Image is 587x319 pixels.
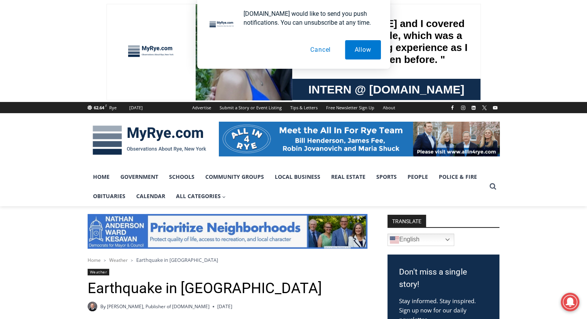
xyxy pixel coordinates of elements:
[433,167,482,187] a: Police & Fire
[0,77,112,96] a: [PERSON_NAME] Read Sanctuary Fall Fest: [DATE]
[326,167,371,187] a: Real Estate
[129,104,143,111] div: [DATE]
[402,167,433,187] a: People
[105,104,107,108] span: F
[186,75,374,96] a: Intern @ [DOMAIN_NAME]
[387,234,454,246] a: English
[109,104,117,111] div: Rye
[88,257,101,263] a: Home
[88,269,110,275] a: Weather
[81,65,84,73] div: 1
[301,40,340,59] button: Cancel
[215,102,286,113] a: Submit a Story or Event Listing
[88,167,486,206] nav: Primary Navigation
[131,187,171,206] a: Calendar
[171,187,232,206] button: Child menu of All Categories
[217,303,232,310] time: [DATE]
[480,103,489,112] a: X
[188,102,215,113] a: Advertise
[448,103,457,112] a: Facebook
[371,167,402,187] a: Sports
[88,187,131,206] a: Obituaries
[100,303,106,310] span: By
[164,167,200,187] a: Schools
[237,9,381,27] div: [DOMAIN_NAME] would like to send you push notifications. You can unsubscribe at any time.
[491,103,500,112] a: YouTube
[188,102,399,113] nav: Secondary Navigation
[107,303,210,310] a: [PERSON_NAME], Publisher of [DOMAIN_NAME]
[458,103,468,112] a: Instagram
[6,78,99,95] h4: [PERSON_NAME] Read Sanctuary Fall Fest: [DATE]
[200,167,269,187] a: Community Groups
[88,120,211,160] img: MyRye.com
[195,0,365,75] div: "[PERSON_NAME] and I covered the [DATE] Parade, which was a really eye opening experience as I ha...
[219,122,500,156] img: All in for Rye
[379,102,399,113] a: About
[86,65,88,73] div: /
[90,65,93,73] div: 6
[88,167,115,187] a: Home
[88,256,367,264] nav: Breadcrumbs
[131,258,133,263] span: >
[387,215,426,227] strong: TRANSLATE
[469,103,478,112] a: Linkedin
[322,102,379,113] a: Free Newsletter Sign Up
[206,9,237,40] img: notification icon
[88,302,97,311] a: Author image
[286,102,322,113] a: Tips & Letters
[115,167,164,187] a: Government
[399,266,488,290] h3: Don't miss a single story!
[81,23,108,63] div: Co-sponsored by Westchester County Parks
[94,105,104,110] span: 62.64
[0,0,77,77] img: s_800_29ca6ca9-f6cc-433c-a631-14f6620ca39b.jpeg
[486,180,500,193] button: View Search Form
[202,77,358,94] span: Intern @ [DOMAIN_NAME]
[269,167,326,187] a: Local Business
[345,40,381,59] button: Allow
[88,280,367,297] h1: Earthquake in [GEOGRAPHIC_DATA]
[390,235,399,244] img: en
[109,257,128,263] a: Weather
[104,258,106,263] span: >
[136,256,218,263] span: Earthquake in [GEOGRAPHIC_DATA]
